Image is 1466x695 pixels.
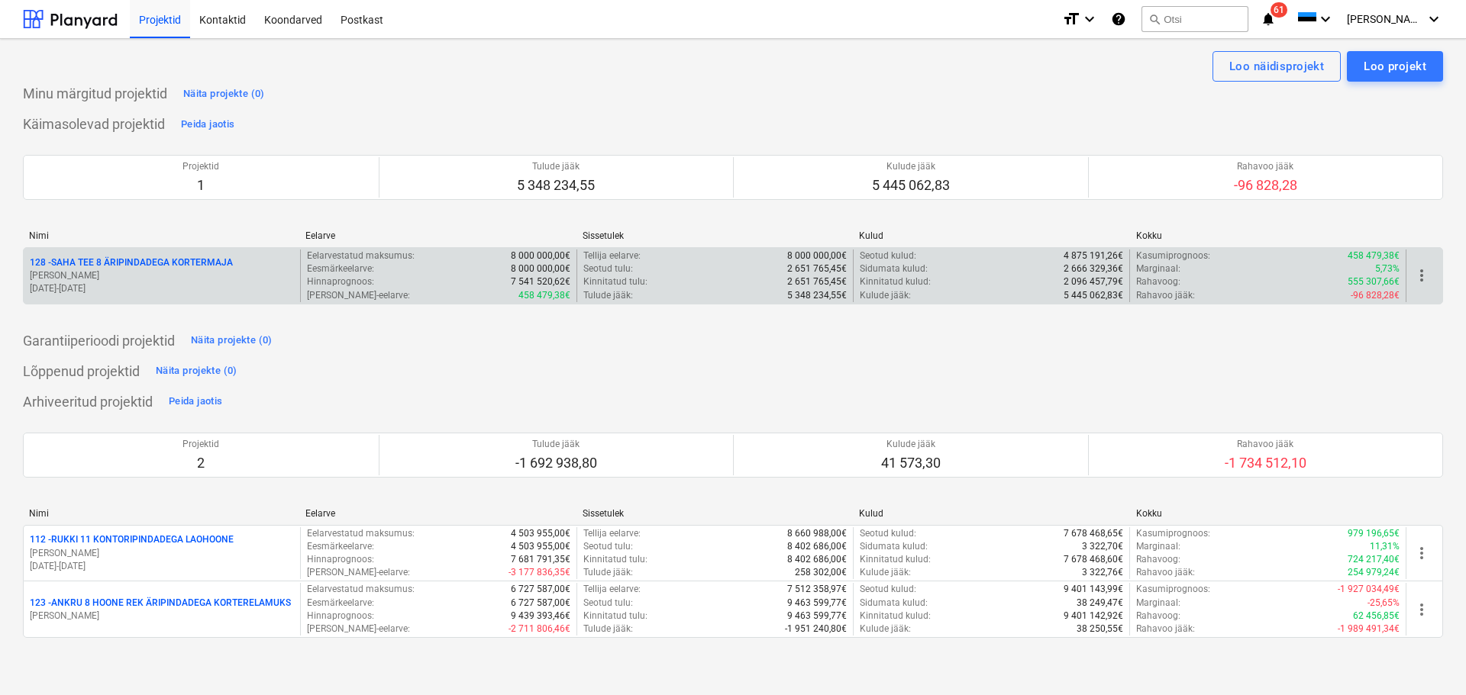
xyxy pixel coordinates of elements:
[1271,2,1287,18] span: 61
[1375,262,1400,275] p: 5,73%
[872,160,950,173] p: Kulude jääk
[1082,540,1123,553] p: 3 322,70€
[307,566,410,579] p: [PERSON_NAME]-eelarve :
[1348,249,1400,262] p: 458 479,38€
[305,508,570,519] div: Eelarve
[1413,600,1431,619] span: more_vert
[182,438,219,451] p: Projektid
[152,359,241,384] button: Näita projekte (0)
[1111,10,1126,28] i: Abikeskus
[179,82,269,106] button: Näita projekte (0)
[1348,553,1400,566] p: 724 217,40€
[860,553,931,566] p: Kinnitatud kulud :
[511,553,570,566] p: 7 681 791,35€
[307,597,374,610] p: Eesmärkeelarve :
[515,454,597,472] p: -1 692 938,80
[30,256,294,295] div: 128 -SAHA TEE 8 ÄRIPINDADEGA KORTERMAJA[PERSON_NAME][DATE]-[DATE]
[583,249,641,262] p: Tellija eelarve :
[1064,610,1123,623] p: 9 401 142,92€
[1136,230,1400,241] div: Kokku
[1064,275,1123,288] p: 2 096 457,79€
[30,533,234,546] p: 112 - RUKKI 11 KONTORIPINDADEGA LAOHOONE
[1077,623,1123,635] p: 38 250,55€
[1082,566,1123,579] p: 3 322,76€
[1213,51,1341,82] button: Loo näidisprojekt
[307,623,410,635] p: [PERSON_NAME]-eelarve :
[30,269,294,282] p: [PERSON_NAME]
[1368,597,1400,610] p: -25,65%
[511,597,570,610] p: 6 727 587,00€
[182,454,219,472] p: 2
[30,282,294,295] p: [DATE] - [DATE]
[307,289,410,302] p: [PERSON_NAME]-eelarve :
[1136,289,1195,302] p: Rahavoo jääk :
[1413,544,1431,562] span: more_vert
[307,540,374,553] p: Eesmärkeelarve :
[860,540,928,553] p: Sidumata kulud :
[1136,508,1400,519] div: Kokku
[583,540,633,553] p: Seotud tulu :
[1364,56,1426,76] div: Loo projekt
[187,329,276,353] button: Näita projekte (0)
[583,275,647,288] p: Kinnitatud tulu :
[1348,566,1400,579] p: 254 979,24€
[23,85,167,103] p: Minu märgitud projektid
[307,275,374,288] p: Hinnaprognoos :
[1225,438,1306,451] p: Rahavoo jääk
[517,160,595,173] p: Tulude jääk
[305,230,570,241] div: Eelarve
[1064,527,1123,540] p: 7 678 468,65€
[1425,10,1443,28] i: keyboard_arrow_down
[29,230,293,241] div: Nimi
[583,508,847,519] div: Sissetulek
[1234,160,1297,173] p: Rahavoo jääk
[860,275,931,288] p: Kinnitatud kulud :
[1390,622,1466,695] iframe: Chat Widget
[30,547,294,560] p: [PERSON_NAME]
[583,583,641,596] p: Tellija eelarve :
[787,527,847,540] p: 8 660 988,00€
[1136,249,1210,262] p: Kasumiprognoos :
[860,583,916,596] p: Seotud kulud :
[1225,454,1306,472] p: -1 734 512,10
[1136,566,1195,579] p: Rahavoo jääk :
[156,362,237,380] div: Näita projekte (0)
[511,249,570,262] p: 8 000 000,00€
[29,508,293,519] div: Nimi
[881,454,941,472] p: 41 573,30
[181,116,234,134] div: Peida jaotis
[30,597,294,623] div: 123 -ANKRU 8 HOONE REK ÄRIPINDADEGA KORTERELAMUKS[PERSON_NAME]
[1229,56,1324,76] div: Loo näidisprojekt
[511,610,570,623] p: 9 439 393,46€
[1136,553,1180,566] p: Rahavoog :
[583,527,641,540] p: Tellija eelarve :
[1348,275,1400,288] p: 555 307,66€
[182,176,219,195] p: 1
[860,527,916,540] p: Seotud kulud :
[1136,610,1180,623] p: Rahavoog :
[860,566,911,579] p: Kulude jääk :
[165,390,226,414] button: Peida jaotis
[511,583,570,596] p: 6 727 587,00€
[1136,597,1180,610] p: Marginaal :
[1348,527,1400,540] p: 979 196,65€
[23,362,140,381] p: Lõppenud projektid
[511,527,570,540] p: 4 503 955,00€
[1148,13,1161,25] span: search
[859,508,1123,519] div: Kulud
[859,230,1123,241] div: Kulud
[1338,583,1400,596] p: -1 927 034,49€
[177,112,238,137] button: Peida jaotis
[583,597,633,610] p: Seotud tulu :
[860,610,931,623] p: Kinnitatud kulud :
[509,623,570,635] p: -2 711 806,46€
[860,623,911,635] p: Kulude jääk :
[787,262,847,275] p: 2 651 765,45€
[1136,527,1210,540] p: Kasumiprognoos :
[1347,13,1423,25] span: [PERSON_NAME]
[860,597,928,610] p: Sidumata kulud :
[785,623,847,635] p: -1 951 240,80€
[1136,583,1210,596] p: Kasumiprognoos :
[1136,623,1195,635] p: Rahavoo jääk :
